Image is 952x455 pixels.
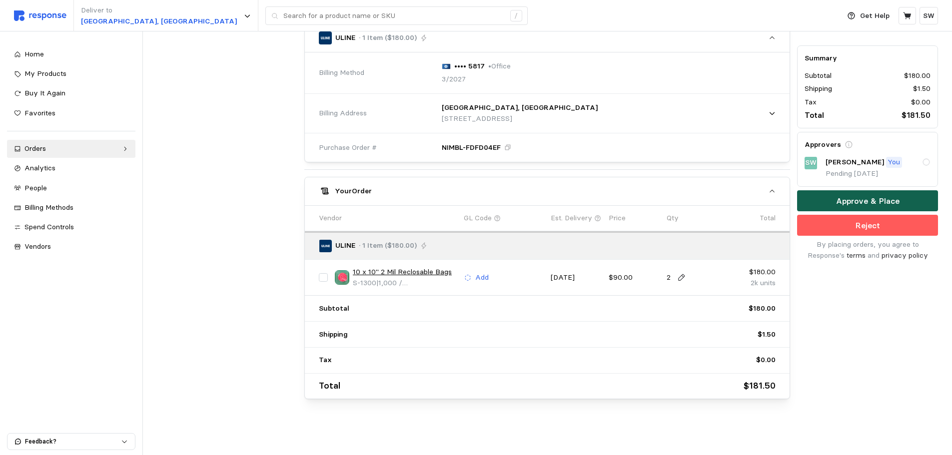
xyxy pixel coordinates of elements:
[913,84,931,95] p: $1.50
[319,108,367,119] span: Billing Address
[24,69,66,78] span: My Products
[609,272,660,283] p: $90.00
[7,179,135,197] a: People
[911,97,931,108] p: $0.00
[319,142,377,153] span: Purchase Order #
[81,16,237,27] p: [GEOGRAPHIC_DATA], [GEOGRAPHIC_DATA]
[442,74,466,85] p: 3/2027
[24,222,74,231] span: Spend Controls
[856,219,880,232] p: Reject
[888,157,900,168] p: You
[882,251,928,260] a: privacy policy
[7,199,135,217] a: Billing Methods
[7,159,135,177] a: Analytics
[860,10,890,21] p: Get Help
[758,329,776,340] p: $1.50
[335,186,372,196] h5: Your Order
[667,272,671,283] p: 2
[24,203,73,212] span: Billing Methods
[359,32,417,43] p: · 1 Item ($180.00)
[24,242,51,251] span: Vendors
[305,24,790,52] button: ULINE· 1 Item ($180.00)
[14,10,66,21] img: svg%3e
[24,49,44,58] span: Home
[805,97,817,108] p: Tax
[319,355,332,366] p: Tax
[7,218,135,236] a: Spend Controls
[305,52,790,162] div: ULINE· 1 Item ($180.00)
[7,238,135,256] a: Vendors
[7,84,135,102] a: Buy It Again
[805,84,832,95] p: Shipping
[805,71,832,82] p: Subtotal
[797,240,938,261] p: By placing orders, you agree to Response's and
[7,434,135,450] button: Feedback?
[805,109,824,122] p: Total
[24,143,118,154] div: Orders
[805,53,931,63] h5: Summary
[7,104,135,122] a: Favorites
[319,67,364,78] span: Billing Method
[353,278,428,298] span: | 1,000 / [GEOGRAPHIC_DATA]
[725,278,776,289] p: 2k units
[7,65,135,83] a: My Products
[319,303,349,314] p: Subtotal
[902,109,931,122] p: $181.50
[797,191,938,212] button: Approve & Place
[749,303,776,314] p: $180.00
[488,61,511,72] p: • Office
[744,379,776,393] p: $181.50
[551,213,592,224] p: Est. Delivery
[442,102,598,113] p: [GEOGRAPHIC_DATA], [GEOGRAPHIC_DATA]
[725,267,776,278] p: $180.00
[319,329,348,340] p: Shipping
[81,5,237,16] p: Deliver to
[510,10,522,22] div: /
[25,437,121,446] p: Feedback?
[353,278,376,287] span: S-1300
[305,205,790,399] div: YourOrder
[826,157,884,168] p: [PERSON_NAME]
[667,213,679,224] p: Qty
[7,45,135,63] a: Home
[842,6,896,25] button: Get Help
[797,215,938,236] button: Reject
[609,213,626,224] p: Price
[442,63,451,69] img: svg%3e
[442,113,598,124] p: [STREET_ADDRESS]
[7,140,135,158] a: Orders
[359,240,417,251] p: · 1 Item ($180.00)
[836,195,900,207] p: Approve & Place
[475,272,489,283] p: Add
[335,270,349,285] img: S-1300
[319,379,340,393] p: Total
[24,183,47,192] span: People
[24,108,55,117] span: Favorites
[454,61,485,72] p: •••• 5817
[756,355,776,366] p: $0.00
[920,7,938,24] button: SW
[551,272,602,283] p: [DATE]
[24,88,65,97] span: Buy It Again
[283,7,505,25] input: Search for a product name or SKU
[805,158,817,169] p: SW
[335,32,355,43] p: ULINE
[923,10,935,21] p: SW
[826,169,931,180] p: Pending [DATE]
[904,71,931,82] p: $180.00
[442,142,501,153] p: NIMBL-FDFD04EF
[353,267,452,278] a: 10 x 10" 2 Mil Reclosable Bags
[24,163,55,172] span: Analytics
[464,272,489,284] button: Add
[847,251,866,260] a: terms
[805,140,841,150] h5: Approvers
[319,213,342,224] p: Vendor
[335,240,355,251] p: ULINE
[464,213,492,224] p: GL Code
[305,177,790,205] button: YourOrder
[760,213,776,224] p: Total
